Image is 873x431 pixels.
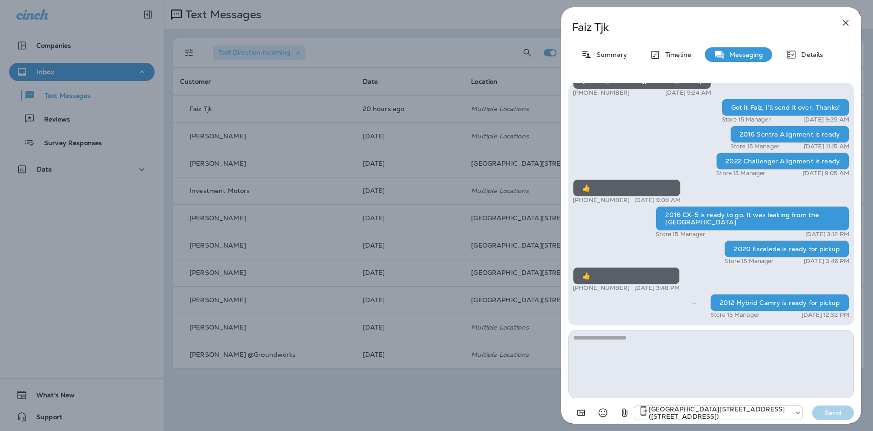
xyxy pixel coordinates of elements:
[797,51,823,58] p: Details
[594,404,612,422] button: Select an emoji
[634,197,681,204] p: [DATE] 9:08 AM
[649,406,790,420] p: [GEOGRAPHIC_DATA][STREET_ADDRESS] ([STREET_ADDRESS])
[804,258,849,265] p: [DATE] 3:46 PM
[592,51,627,58] p: Summary
[656,231,705,238] p: Store 15 Manager
[803,116,849,123] p: [DATE] 9:25 AM
[716,152,849,170] div: 2022 Challenger Alignment is ready
[573,89,630,96] p: [PHONE_NUMBER]
[725,51,763,58] p: Messaging
[722,99,849,116] div: Got it Faiz, I'll send it over. Thanks!
[573,267,680,284] div: 👍
[710,294,849,311] div: 2012 Hybrid Camry is ready for pickup
[572,404,590,422] button: Add in a premade template
[724,258,773,265] p: Store 15 Manager
[634,406,803,420] div: +1 (402) 891-8464
[804,143,849,150] p: [DATE] 11:15 AM
[573,284,630,292] p: [PHONE_NUMBER]
[724,240,849,258] div: 2020 Escalade is ready for pickup
[716,170,765,177] p: Store 15 Manager
[730,126,849,143] div: 2016 Sentra Alignment is ready
[692,298,697,306] span: Sent
[634,284,680,292] p: [DATE] 3:48 PM
[665,89,711,96] p: [DATE] 9:24 AM
[573,179,681,197] div: 👍
[722,116,771,123] p: Store 15 Manager
[710,311,759,319] p: Store 15 Manager
[573,197,630,204] p: [PHONE_NUMBER]
[730,143,779,150] p: Store 15 Manager
[661,51,691,58] p: Timeline
[656,206,849,231] div: 2016 CX-5 is ready to go. It was leaking from the [GEOGRAPHIC_DATA]
[805,231,849,238] p: [DATE] 3:12 PM
[572,21,820,34] p: Faiz Tjk
[803,170,849,177] p: [DATE] 9:05 AM
[802,311,849,319] p: [DATE] 12:32 PM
